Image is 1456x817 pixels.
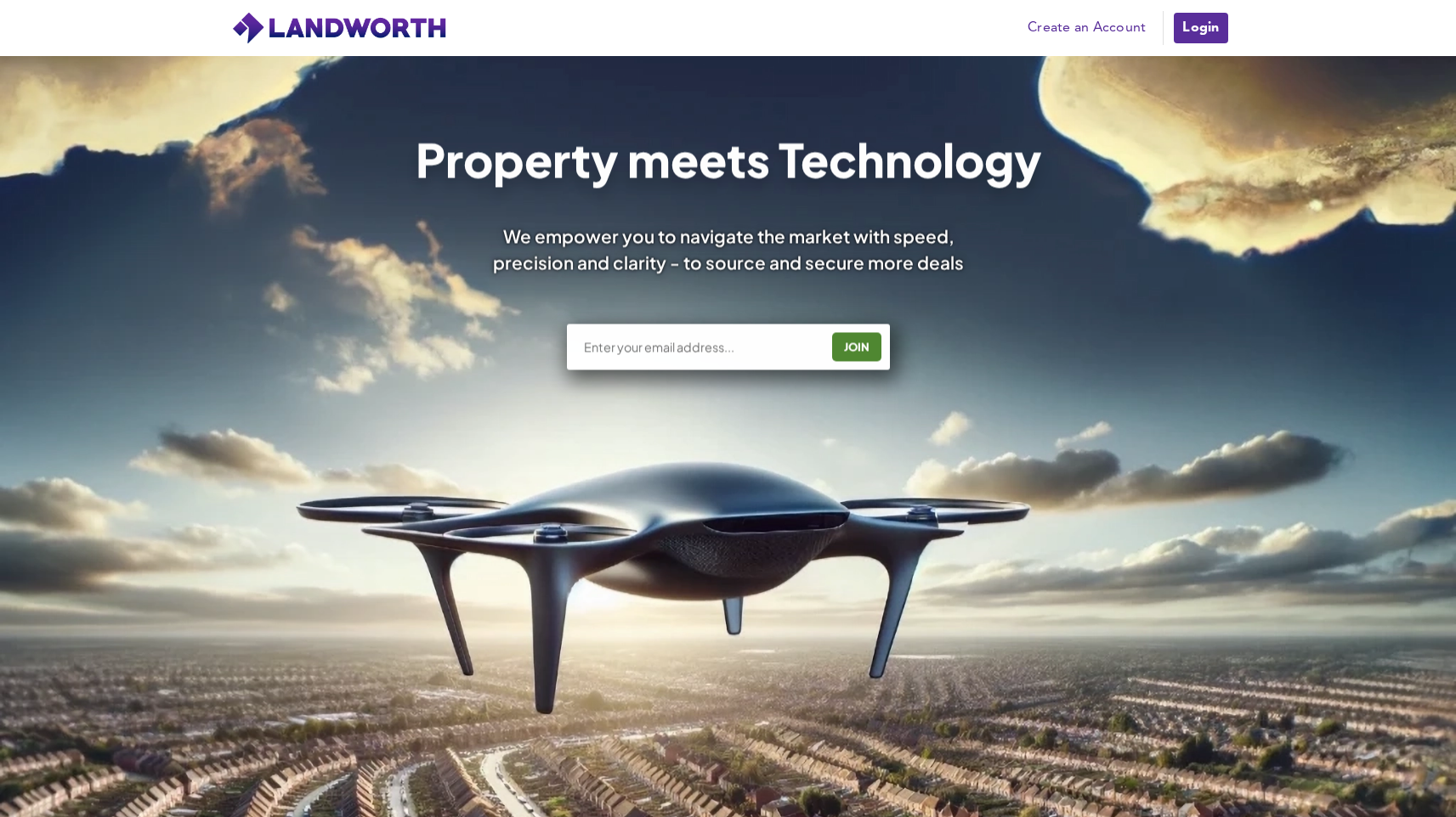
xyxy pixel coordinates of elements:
input: Enter your email address... [582,338,819,355]
h1: Property meets Technology [415,136,1041,182]
a: Login [1172,11,1229,45]
a: Create an Account [1019,15,1154,41]
div: We empower you to navigate the market with speed, precision and clarity - to source and secure mo... [470,223,987,276]
button: JOIN [832,332,881,361]
div: JOIN [837,333,876,360]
